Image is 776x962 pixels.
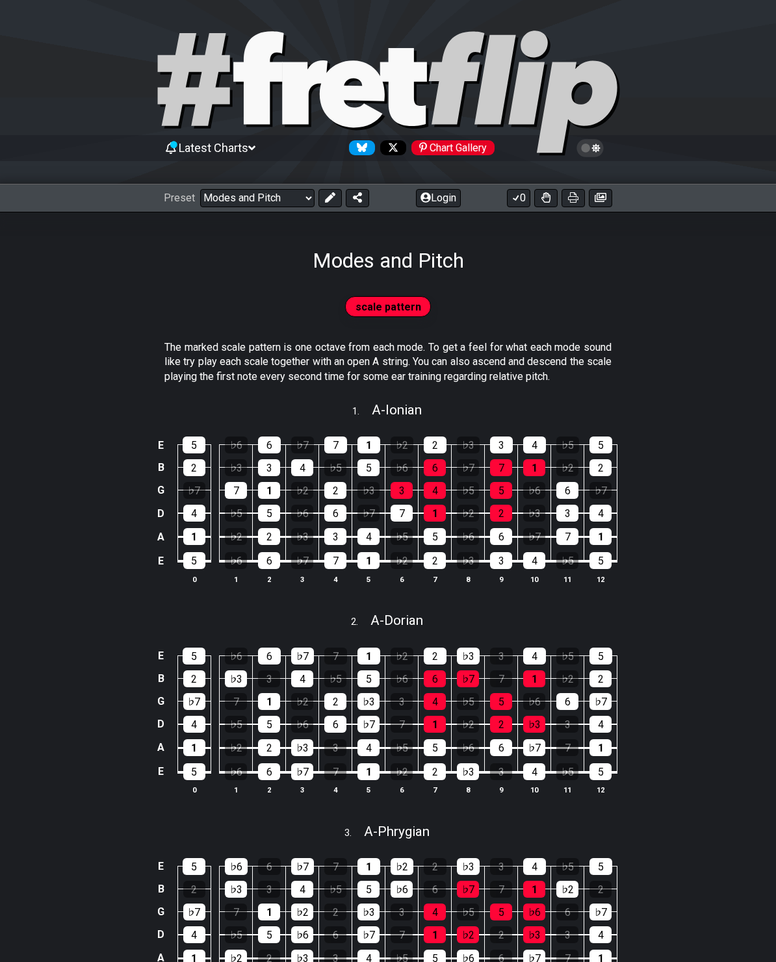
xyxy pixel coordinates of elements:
div: ♭3 [457,552,479,569]
div: 2 [424,763,446,780]
td: D [153,501,169,525]
div: 7 [225,693,247,710]
div: 4 [523,648,546,665]
th: 7 [419,572,452,586]
div: 5 [490,482,512,499]
span: A - Ionian [372,402,422,418]
div: ♭5 [556,437,579,453]
div: 3 [556,716,578,733]
div: 4 [424,482,446,499]
th: 0 [177,783,211,797]
div: 6 [556,482,578,499]
div: ♭7 [357,716,380,733]
div: ♭5 [225,716,247,733]
div: 7 [391,926,413,943]
div: 6 [490,528,512,545]
button: Edit Preset [318,189,342,207]
div: 2 [490,505,512,522]
td: B [153,456,169,479]
th: 8 [452,572,485,586]
div: ♭7 [523,739,545,756]
div: ♭5 [457,904,479,920]
th: 10 [518,783,551,797]
a: Follow #fretflip at Bluesky [344,140,375,155]
div: 4 [523,858,546,875]
div: 2 [490,716,512,733]
div: 5 [258,505,280,522]
div: 6 [258,552,280,569]
div: 3 [324,739,346,756]
div: 2 [183,881,205,898]
div: 7 [391,716,413,733]
div: ♭5 [556,648,579,665]
div: ♭7 [291,437,314,453]
div: 1 [424,505,446,522]
div: 4 [357,528,380,545]
div: 4 [183,505,205,522]
span: 1 . [352,405,372,419]
div: ♭6 [225,552,247,569]
div: ♭3 [457,858,480,875]
div: 5 [183,648,205,665]
span: scale pattern [356,297,421,316]
div: ♭7 [523,528,545,545]
div: ♭6 [291,926,313,943]
div: 5 [258,716,280,733]
div: ♭7 [589,482,612,499]
div: 2 [424,552,446,569]
th: 11 [551,783,584,797]
div: 1 [258,904,280,920]
span: Preset [164,192,195,204]
div: 7 [391,505,413,522]
div: 1 [589,528,612,545]
div: ♭2 [291,904,313,920]
div: ♭6 [225,763,247,780]
td: G [153,690,169,713]
div: ♭7 [457,670,479,687]
div: ♭2 [291,482,313,499]
div: 4 [523,552,545,569]
select: Preset [200,189,315,207]
div: ♭7 [589,904,612,920]
a: #fretflip at Pinterest [406,140,495,155]
div: 1 [424,926,446,943]
div: 5 [424,528,446,545]
div: ♭6 [291,505,313,522]
div: 5 [183,858,205,875]
th: 1 [220,572,253,586]
div: 6 [556,904,578,920]
div: 3 [258,459,280,476]
div: ♭6 [457,528,479,545]
div: ♭5 [391,528,413,545]
div: ♭2 [457,716,479,733]
div: 7 [490,459,512,476]
div: ♭7 [291,648,314,665]
div: ♭2 [457,505,479,522]
div: 7 [324,552,346,569]
div: 5 [183,437,205,453]
div: 5 [490,904,512,920]
div: 7 [225,482,247,499]
div: ♭6 [391,459,413,476]
div: ♭7 [183,904,205,920]
div: 1 [357,858,380,875]
div: 5 [357,459,380,476]
div: 6 [556,693,578,710]
div: ♭5 [457,693,479,710]
div: ♭3 [457,648,480,665]
span: Toggle light / dark theme [583,142,598,154]
div: ♭7 [291,858,314,875]
th: 9 [485,783,518,797]
div: ♭2 [391,648,413,665]
div: ♭6 [457,739,479,756]
div: 6 [258,763,280,780]
td: G [153,900,169,923]
div: ♭3 [291,528,313,545]
div: 4 [424,904,446,920]
button: Print [562,189,585,207]
div: ♭6 [225,648,248,665]
div: 5 [589,858,612,875]
div: 4 [523,437,546,453]
div: ♭6 [523,904,545,920]
div: 4 [291,881,313,898]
